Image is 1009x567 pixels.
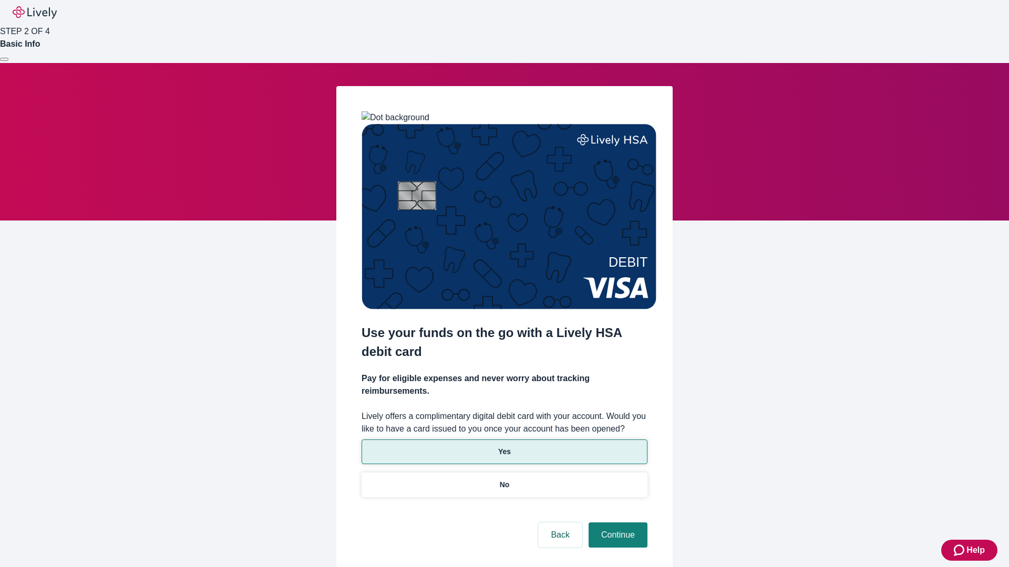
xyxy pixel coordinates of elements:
[589,522,647,548] button: Continue
[498,446,511,457] p: Yes
[500,479,510,490] p: No
[362,124,656,309] img: Debit card
[362,410,647,435] label: Lively offers a complimentary digital debit card with your account. Would you like to have a card...
[954,544,966,556] svg: Zendesk support icon
[362,439,647,464] button: Yes
[362,323,647,361] h2: Use your funds on the go with a Lively HSA debit card
[966,544,985,556] span: Help
[13,6,57,19] img: Lively
[362,472,647,497] button: No
[941,540,997,561] button: Zendesk support iconHelp
[538,522,582,548] button: Back
[362,372,647,397] h4: Pay for eligible expenses and never worry about tracking reimbursements.
[362,111,429,124] img: Dot background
